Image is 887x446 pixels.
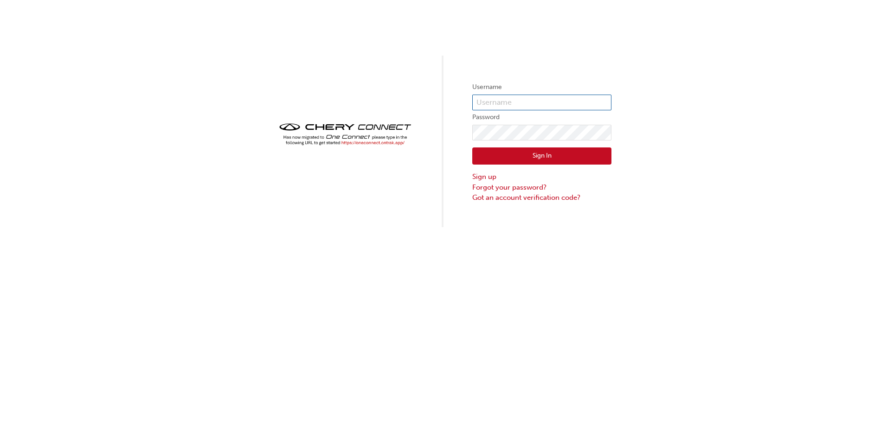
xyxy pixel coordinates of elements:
input: Username [472,95,611,110]
a: Got an account verification code? [472,192,611,203]
label: Username [472,82,611,93]
a: Sign up [472,172,611,182]
label: Password [472,112,611,123]
img: cheryconnect [276,121,415,148]
button: Sign In [472,147,611,165]
a: Forgot your password? [472,182,611,193]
